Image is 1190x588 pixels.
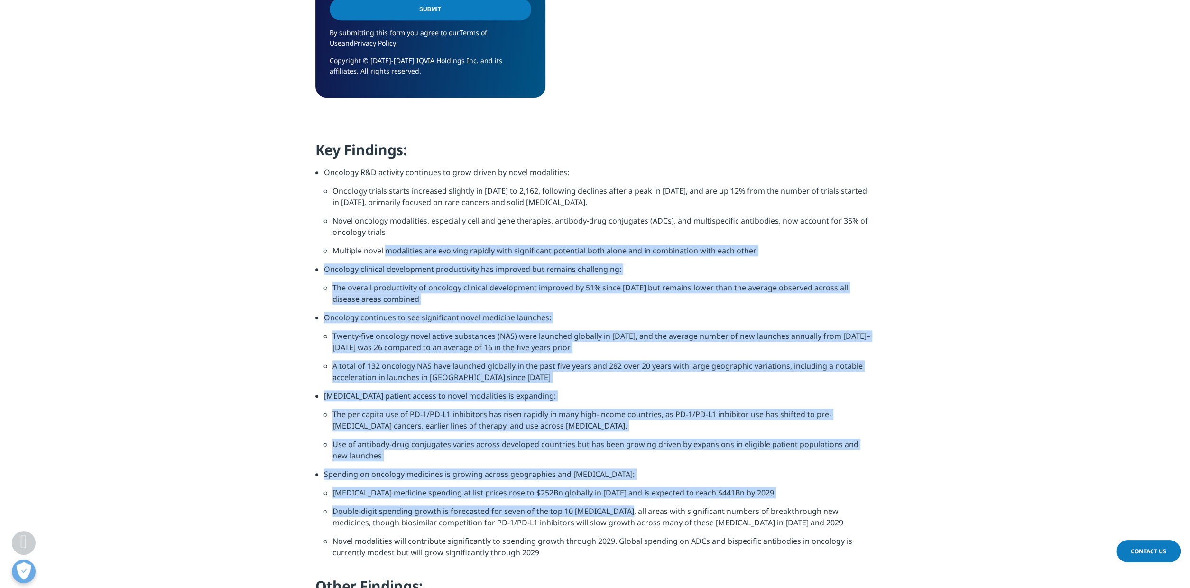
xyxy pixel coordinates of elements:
h4: Key Findings: [315,140,875,167]
li: A total of 132 oncology NAS have launched globally in the past five years and 282 over 20 years w... [332,360,875,390]
a: Contact Us [1116,540,1181,562]
li: Twenty-five oncology novel active substances (NAS) were launched globally in [DATE], and the aver... [332,330,875,360]
li: [MEDICAL_DATA] patient access to novel modalities is expanding: [324,390,875,409]
li: Use of antibody-drug conjugates varies across developed countries but has been growing driven by ... [332,439,875,468]
li: The per capita use of PD-1/PD-L1 inhibitors has risen rapidly in many high-income countries, as P... [332,409,875,439]
li: Novel oncology modalities, especially cell and gene therapies, antibody-drug conjugates (ADCs), a... [332,215,875,245]
li: [MEDICAL_DATA] medicine spending at list prices rose to $252Bn globally in [DATE] and is expected... [332,487,875,505]
li: Oncology clinical development productivity has improved but remains challenging: [324,263,875,282]
li: Oncology continues to see significant novel medicine launches: [324,312,875,330]
li: Multiple novel modalities are evolving rapidly with significant potential both alone and in combi... [332,245,875,263]
p: By submitting this form you agree to our and . [330,28,531,56]
li: The overall productivity of oncology clinical development improved by 51% since [DATE] but remain... [332,282,875,312]
li: Oncology R&D activity continues to grow driven by novel modalities: [324,167,875,185]
span: Contact Us [1131,547,1166,555]
li: Novel modalities will contribute significantly to spending growth through 2029. Global spending o... [332,535,875,565]
p: Copyright © [DATE]-[DATE] IQVIA Holdings Inc. and its affiliates. All rights reserved. [330,56,531,84]
li: Oncology trials starts increased slightly in [DATE] to 2,162, following declines after a peak in ... [332,185,875,215]
li: Spending on oncology medicines is growing across geographies and [MEDICAL_DATA]: [324,468,875,487]
button: Open Preferences [12,560,36,583]
li: Double-digit spending growth is forecasted for seven of the top 10 [MEDICAL_DATA], all areas with... [332,505,875,535]
a: Privacy Policy [354,38,396,47]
